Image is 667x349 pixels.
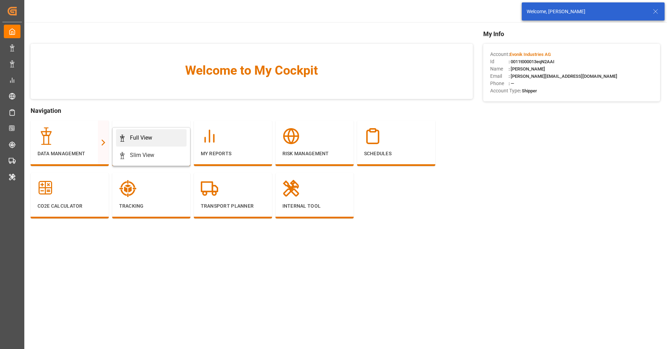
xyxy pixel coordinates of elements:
[490,65,509,73] span: Name
[490,51,509,58] span: Account
[31,106,473,115] span: Navigation
[201,202,265,210] p: Transport Planner
[510,52,551,57] span: Evonik Industries AG
[119,202,183,210] p: Tracking
[44,61,459,80] span: Welcome to My Cockpit
[490,58,509,65] span: Id
[483,29,660,39] span: My Info
[282,202,347,210] p: Internal Tool
[509,66,545,72] span: : [PERSON_NAME]
[520,88,537,93] span: : Shipper
[364,150,428,157] p: Schedules
[130,134,152,142] div: Full View
[201,150,265,157] p: My Reports
[509,81,514,86] span: : —
[38,202,102,210] p: CO2e Calculator
[527,8,646,15] div: Welcome, [PERSON_NAME]
[509,59,554,64] span: : 0011t000013eqN2AAI
[116,147,187,164] a: Slim View
[509,52,551,57] span: :
[282,150,347,157] p: Risk Management
[130,151,154,159] div: Slim View
[116,129,187,147] a: Full View
[490,80,509,87] span: Phone
[490,87,520,94] span: Account Type
[490,73,509,80] span: Email
[38,150,102,157] p: Data Management
[509,74,617,79] span: : [PERSON_NAME][EMAIL_ADDRESS][DOMAIN_NAME]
